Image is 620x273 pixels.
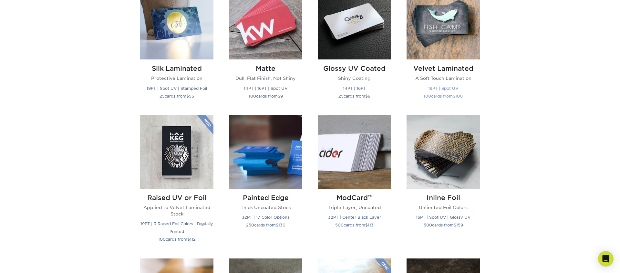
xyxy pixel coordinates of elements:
a: Inline Foil Business Cards Inline Foil Unlimited Foil Colors 16PT | Spot UV | Glossy UV 500cards ... [407,115,480,251]
span: 56 [189,94,194,99]
p: A Soft Touch Lamination [407,75,480,81]
span: $ [454,223,456,227]
small: 14PT | 16PT [343,86,366,91]
p: Thick Uncoated Stock [229,204,302,211]
span: $ [276,223,278,227]
span: 112 [190,237,196,242]
img: Painted Edge Business Cards [229,115,302,189]
small: 19PT | Spot UV [428,86,458,91]
small: 32PT | 17 Color Options [242,215,289,220]
span: 25 [160,94,165,99]
p: Protective Lamination [140,75,213,81]
a: ModCard™ Business Cards ModCard™ Triple Layer, Uncoated 32PT | Center Black Layer 500cards from$113 [318,115,391,251]
small: cards from [424,223,463,227]
small: 19PT | 3 Raised Foil Colors | Digitally Printed [140,221,213,234]
span: $ [187,237,190,242]
p: Unlimited Foil Colors [407,204,480,211]
h2: ModCard™ [318,194,391,202]
span: $ [365,223,368,227]
a: Painted Edge Business Cards Painted Edge Thick Uncoated Stock 32PT | 17 Color Options 250cards fr... [229,115,302,251]
h2: Matte [229,65,302,72]
img: Inline Foil Business Cards [407,115,480,189]
span: 25 [338,94,344,99]
span: 500 [424,223,432,227]
p: Dull, Flat Finish, Not Shiny [229,75,302,81]
span: $ [186,94,189,99]
small: cards from [424,94,463,99]
span: 9 [368,94,370,99]
small: cards from [335,223,374,227]
small: cards from [158,237,196,242]
span: 130 [278,223,285,227]
h2: Painted Edge [229,194,302,202]
span: 100 [424,94,431,99]
p: Applied to Velvet Laminated Stock [140,204,213,217]
small: cards from [160,94,194,99]
span: $ [278,94,280,99]
h2: Velvet Laminated [407,65,480,72]
img: New Product [197,115,213,135]
span: 113 [368,223,374,227]
small: cards from [249,94,283,99]
p: Triple Layer, Uncoated [318,204,391,211]
img: ModCard™ Business Cards [318,115,391,189]
a: Raised UV or Foil Business Cards Raised UV or Foil Applied to Velvet Laminated Stock 19PT | 3 Rai... [140,115,213,251]
span: $ [453,94,455,99]
span: 9 [280,94,283,99]
span: 250 [246,223,254,227]
small: 16PT | Spot UV | Glossy UV [416,215,470,220]
small: 19PT | Spot UV | Stamped Foil [147,86,207,91]
h2: Raised UV or Foil [140,194,213,202]
small: 32PT | Center Black Layer [328,215,381,220]
h2: Silk Laminated [140,65,213,72]
h2: Inline Foil [407,194,480,202]
p: Shiny Coating [318,75,391,81]
small: 14PT | 16PT | Spot UV [244,86,287,91]
small: cards from [246,223,285,227]
span: $ [365,94,368,99]
div: Open Intercom Messenger [598,251,614,267]
span: 159 [456,223,463,227]
span: 500 [335,223,344,227]
span: 100 [455,94,463,99]
small: cards from [338,94,370,99]
h2: Glossy UV Coated [318,65,391,72]
span: 100 [249,94,256,99]
img: Raised UV or Foil Business Cards [140,115,213,189]
span: 100 [158,237,166,242]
